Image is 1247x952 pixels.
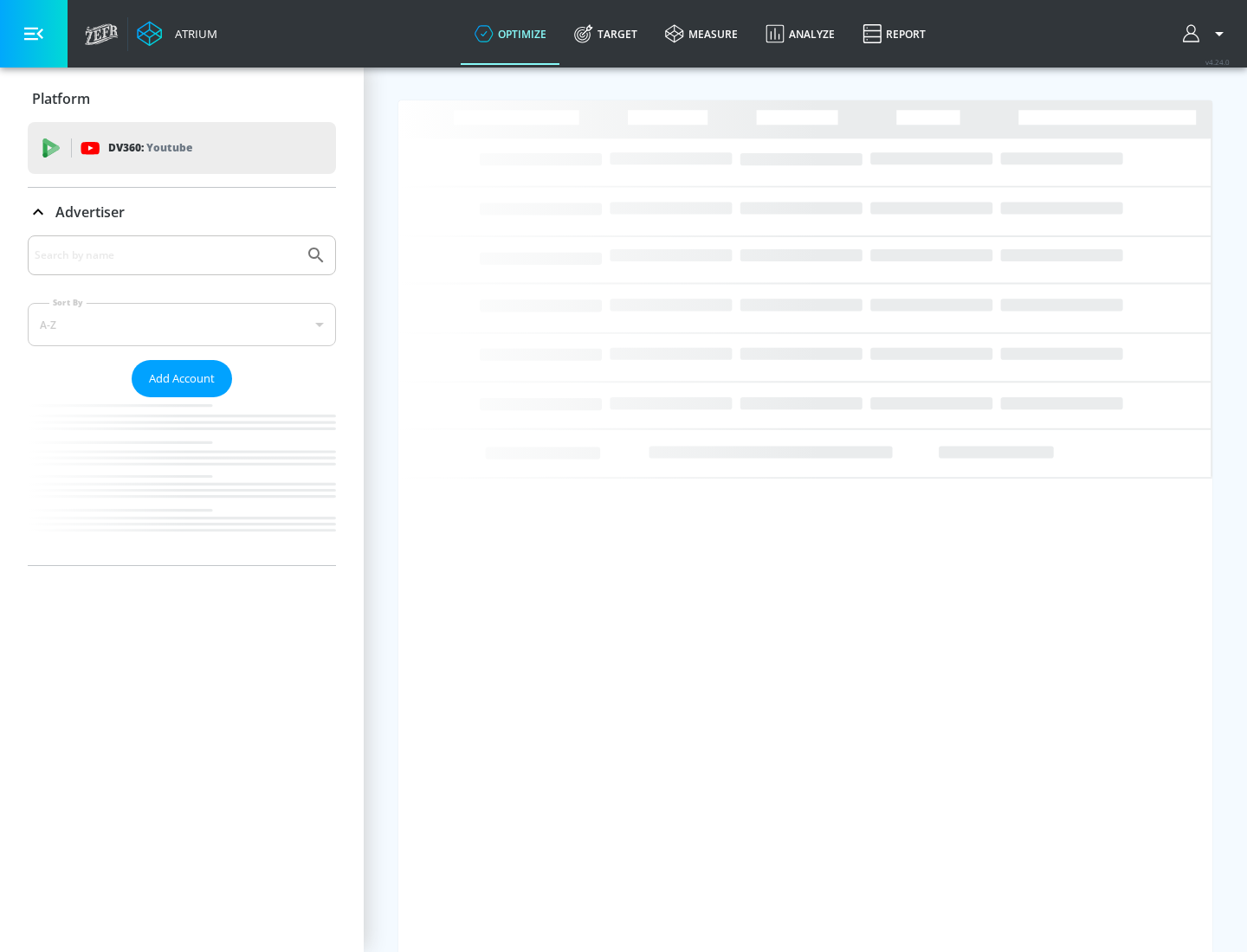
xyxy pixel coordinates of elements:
[49,297,87,308] label: Sort By
[108,138,192,158] p: DV360:
[28,122,336,174] div: DV360: Youtube
[560,3,651,65] a: Target
[35,244,297,267] input: Search by name
[1205,57,1230,67] span: v 4.24.0
[28,74,336,123] div: Platform
[651,3,752,65] a: measure
[461,3,560,65] a: optimize
[146,138,192,157] p: Youtube
[28,188,336,236] div: Advertiser
[137,21,217,47] a: Atrium
[149,369,215,389] span: Add Account
[752,3,849,65] a: Analyze
[28,235,336,565] div: Advertiser
[168,26,217,42] div: Atrium
[55,203,125,222] p: Advertiser
[28,303,336,346] div: A-Z
[849,3,940,65] a: Report
[28,397,336,565] nav: list of Advertiser
[132,360,232,397] button: Add Account
[32,89,90,108] p: Platform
